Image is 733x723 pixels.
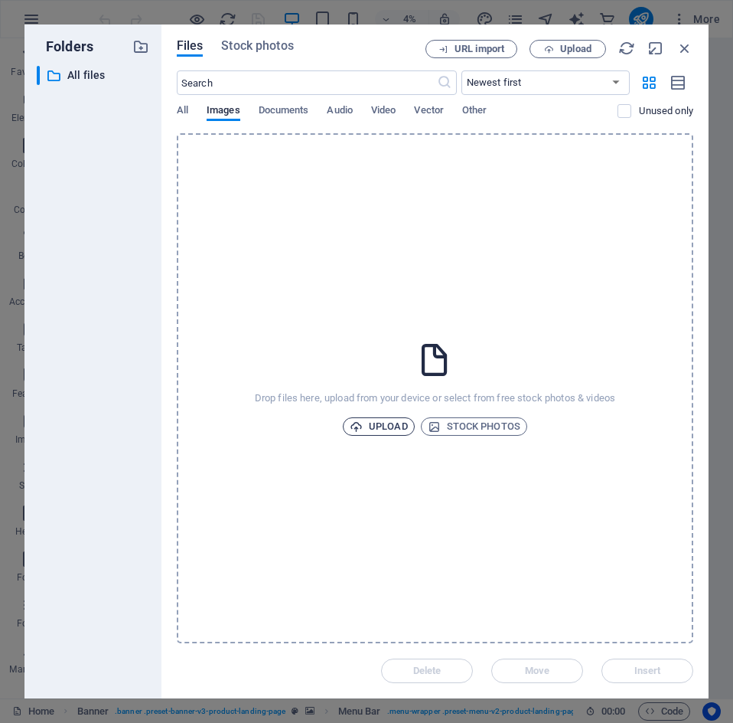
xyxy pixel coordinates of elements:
button: Upload [343,417,415,436]
span: Upload [560,44,591,54]
span: Vector [414,101,444,123]
span: All [177,101,188,123]
div: ​ [37,66,40,85]
span: Video [371,101,396,123]
span: Upload [350,417,408,436]
button: URL import [425,40,517,58]
p: Displays only files that are not in use on the website. Files added during this session can still... [639,104,693,118]
p: Folders [37,37,93,57]
span: Audio [327,101,352,123]
span: Other [462,101,487,123]
i: Create new folder [132,38,149,55]
button: Upload [529,40,606,58]
span: Documents [259,101,309,123]
p: All files [67,67,121,84]
i: Minimize [647,40,664,57]
span: Stock photos [428,417,520,436]
i: Close [676,40,693,57]
span: Images [207,101,240,123]
input: Search [177,70,437,95]
span: Stock photos [221,37,293,55]
button: Stock photos [421,417,527,436]
p: Drop files here, upload from your device or select from free stock photos & videos [255,391,615,405]
span: Files [177,37,204,55]
i: Reload [618,40,635,57]
span: URL import [454,44,504,54]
